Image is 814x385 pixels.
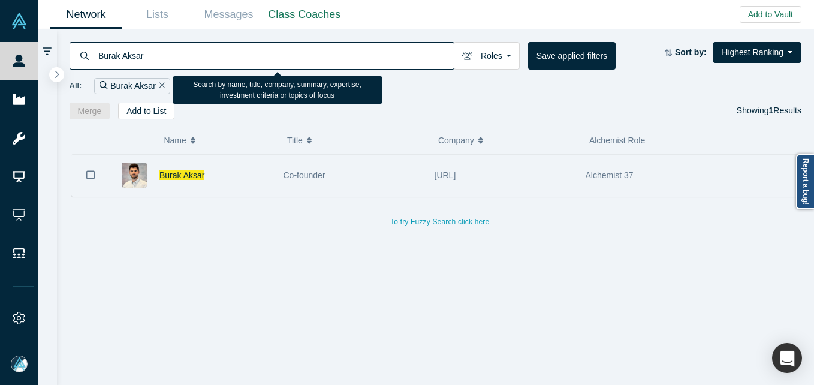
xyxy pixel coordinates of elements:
[796,154,814,209] a: Report a bug!
[11,13,28,29] img: Alchemist Vault Logo
[164,128,186,153] span: Name
[159,170,204,180] a: Burak Aksar
[528,42,616,70] button: Save applied filters
[118,103,174,119] button: Add to List
[122,1,193,29] a: Lists
[287,128,426,153] button: Title
[586,170,634,180] span: Alchemist 37
[435,170,456,180] span: [URL]
[11,356,28,372] img: Mia Scott's Account
[97,41,454,70] input: Search by name, title, company, summary, expertise, investment criteria or topics of focus
[589,136,645,145] span: Alchemist Role
[284,170,325,180] span: Co-founder
[287,128,303,153] span: Title
[737,103,801,119] div: Showing
[94,78,170,94] div: Burak Aksar
[769,106,801,115] span: Results
[438,128,474,153] span: Company
[713,42,801,63] button: Highest Ranking
[164,128,275,153] button: Name
[193,1,264,29] a: Messages
[740,6,801,23] button: Add to Vault
[382,214,498,230] button: To try Fuzzy Search click here
[50,1,122,29] a: Network
[438,128,577,153] button: Company
[264,1,345,29] a: Class Coaches
[70,80,82,92] span: All:
[122,163,147,188] img: Burak Aksar's Profile Image
[675,47,707,57] strong: Sort by:
[70,103,110,119] button: Merge
[769,106,774,115] strong: 1
[454,42,520,70] button: Roles
[72,154,109,196] button: Bookmark
[156,79,165,93] button: Remove Filter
